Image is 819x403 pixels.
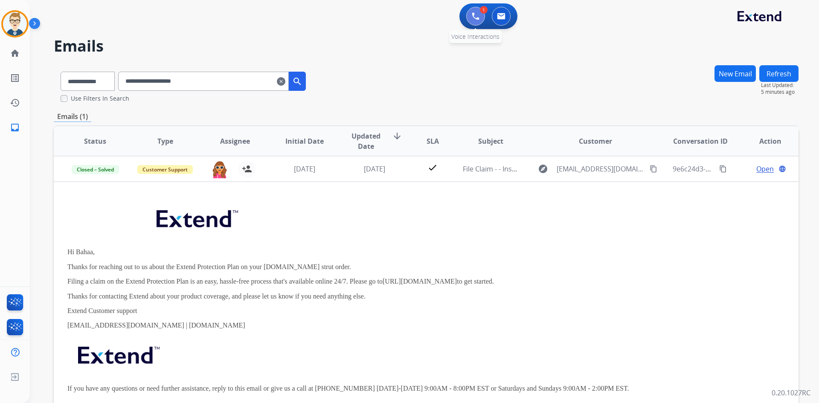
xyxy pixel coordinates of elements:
[729,126,799,156] th: Action
[10,98,20,108] mat-icon: history
[347,131,386,151] span: Updated Date
[427,136,439,146] span: SLA
[67,278,645,285] p: Filing a claim on the Extend Protection Plan is an easy, hassle-free process that's available onl...
[71,94,129,103] label: Use Filters In Search
[211,160,228,178] img: agent-avatar
[242,164,252,174] mat-icon: person_add
[451,32,500,41] span: Voice Interactions
[72,165,119,174] span: Closed – Solved
[67,307,645,315] p: Extend Customer support
[292,76,302,87] mat-icon: search
[67,263,645,271] p: Thanks for reaching out to us about the Extend Protection Plan on your [DOMAIN_NAME] strut order.
[67,293,645,300] p: Thanks for contacting Extend about your product coverage, and please let us know if you need anyt...
[137,165,193,174] span: Customer Support
[157,136,173,146] span: Type
[538,164,548,174] mat-icon: explore
[650,165,657,173] mat-icon: content_copy
[761,89,799,96] span: 5 minutes ago
[557,164,645,174] span: [EMAIL_ADDRESS][DOMAIN_NAME]
[756,164,774,174] span: Open
[3,12,27,36] img: avatar
[67,248,645,256] p: Hi Bahaa,
[673,136,728,146] span: Conversation ID
[719,165,727,173] mat-icon: content_copy
[392,131,402,141] mat-icon: arrow_downward
[67,336,168,370] img: extend.png
[54,111,91,122] p: Emails (1)
[285,136,324,146] span: Initial Date
[54,38,799,55] h2: Emails
[277,76,285,87] mat-icon: clear
[778,165,786,173] mat-icon: language
[579,136,612,146] span: Customer
[759,65,799,82] button: Refresh
[294,164,315,174] span: [DATE]
[10,122,20,133] mat-icon: inbox
[67,385,645,392] p: If you have any questions or need further assistance, reply to this email or give us a call at [P...
[220,136,250,146] span: Assignee
[463,164,541,174] span: File Claim - - Instructions
[10,48,20,58] mat-icon: home
[427,162,438,173] mat-icon: check
[480,6,488,14] div: 1
[761,82,799,89] span: Last Updated:
[67,322,645,329] p: [EMAIL_ADDRESS][DOMAIN_NAME] | [DOMAIN_NAME]
[772,388,810,398] p: 0.20.1027RC
[364,164,385,174] span: [DATE]
[10,73,20,83] mat-icon: list_alt
[714,65,756,82] button: New Email
[146,200,247,234] img: extend.png
[478,136,503,146] span: Subject
[84,136,106,146] span: Status
[673,164,805,174] span: 9e6c24d3-a72c-4b85-879d-80b20ceabeb1
[383,278,457,285] a: [URL][DOMAIN_NAME]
